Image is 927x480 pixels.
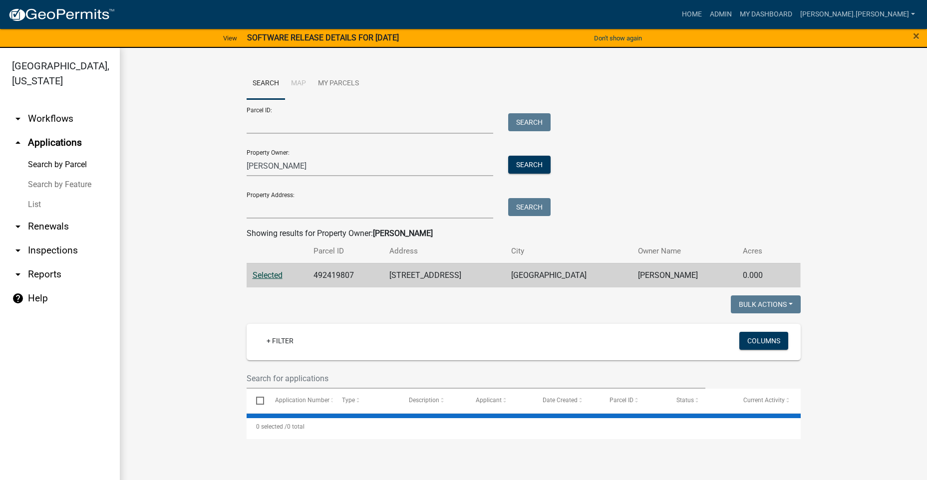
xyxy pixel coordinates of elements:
datatable-header-cell: Applicant [466,389,533,413]
a: My Dashboard [736,5,796,24]
span: Status [676,397,694,404]
td: 0.000 [737,263,783,287]
input: Search for applications [247,368,706,389]
span: Applicant [476,397,502,404]
datatable-header-cell: Description [399,389,466,413]
td: [PERSON_NAME] [632,263,736,287]
a: + Filter [259,332,302,350]
td: [STREET_ADDRESS] [383,263,505,287]
i: arrow_drop_up [12,137,24,149]
a: [PERSON_NAME].[PERSON_NAME] [796,5,919,24]
a: Search [247,68,285,100]
button: Search [508,198,551,216]
datatable-header-cell: Parcel ID [600,389,667,413]
button: Don't show again [590,30,646,46]
span: Description [409,397,439,404]
datatable-header-cell: Application Number [266,389,332,413]
datatable-header-cell: Date Created [533,389,600,413]
datatable-header-cell: Current Activity [734,389,801,413]
span: × [913,29,920,43]
span: Application Number [275,397,329,404]
a: View [219,30,241,46]
datatable-header-cell: Select [247,389,266,413]
a: Admin [706,5,736,24]
datatable-header-cell: Status [667,389,734,413]
strong: [PERSON_NAME] [373,229,433,238]
th: City [505,240,632,263]
button: Columns [739,332,788,350]
button: Search [508,113,551,131]
i: arrow_drop_down [12,113,24,125]
i: help [12,292,24,304]
th: Acres [737,240,783,263]
span: Parcel ID [610,397,633,404]
i: arrow_drop_down [12,221,24,233]
a: Home [678,5,706,24]
td: [GEOGRAPHIC_DATA] [505,263,632,287]
div: Showing results for Property Owner: [247,228,801,240]
span: 0 selected / [256,423,287,430]
span: Type [342,397,355,404]
td: 492419807 [308,263,384,287]
datatable-header-cell: Type [332,389,399,413]
button: Search [508,156,551,174]
button: Close [913,30,920,42]
div: 0 total [247,414,801,439]
button: Bulk Actions [731,295,801,313]
strong: SOFTWARE RELEASE DETAILS FOR [DATE] [247,33,399,42]
a: Selected [253,270,283,280]
th: Owner Name [632,240,736,263]
span: Current Activity [743,397,785,404]
i: arrow_drop_down [12,268,24,280]
th: Address [383,240,505,263]
span: Date Created [543,397,578,404]
th: Parcel ID [308,240,384,263]
a: My Parcels [312,68,365,100]
i: arrow_drop_down [12,244,24,256]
